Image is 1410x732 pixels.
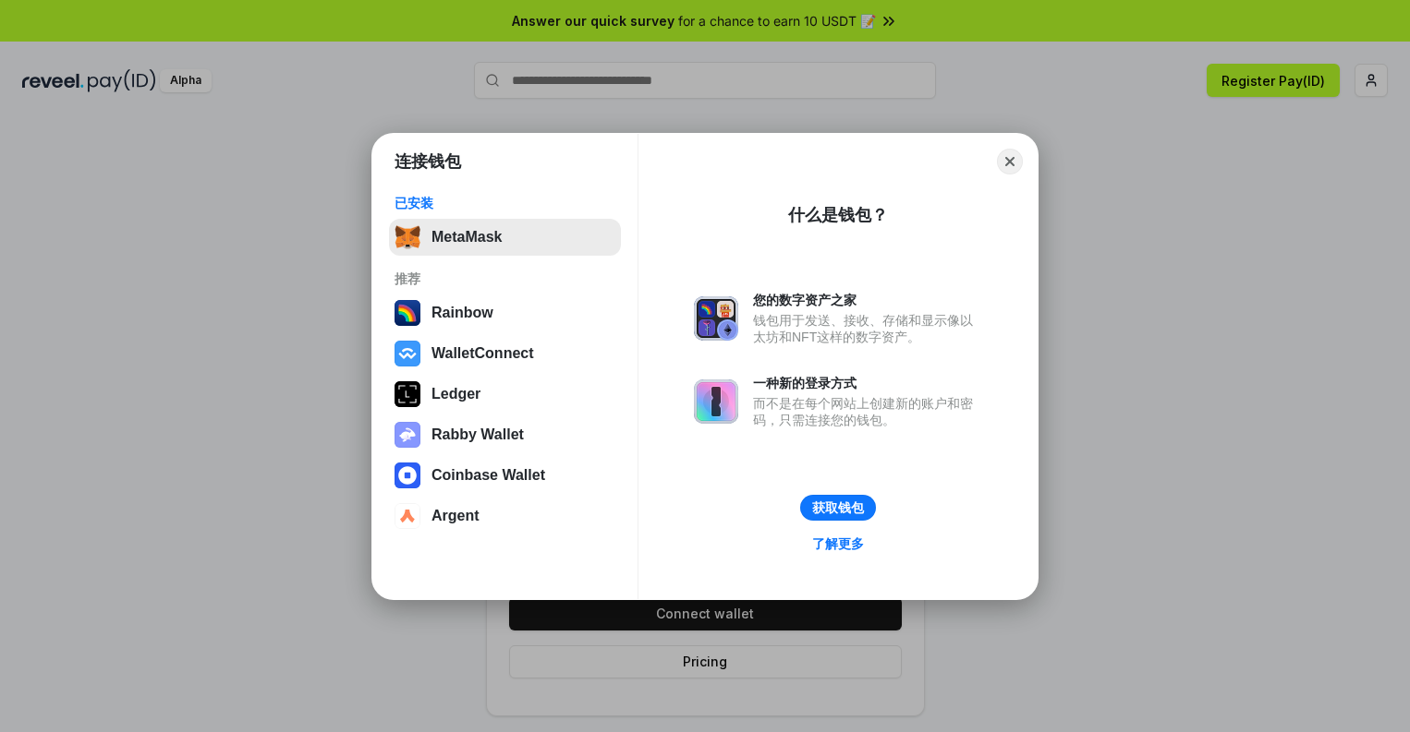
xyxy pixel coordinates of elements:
div: 钱包用于发送、接收、存储和显示像以太坊和NFT这样的数字资产。 [753,312,982,345]
button: Rabby Wallet [389,416,621,453]
div: WalletConnect [432,345,534,362]
button: Coinbase Wallet [389,457,621,494]
button: MetaMask [389,219,621,256]
div: Ledger [432,386,480,402]
div: 已安装 [395,195,615,211]
img: svg+xml,%3Csvg%20xmlns%3D%22http%3A%2F%2Fwww.w3.org%2F2000%2Fsvg%22%20width%3D%2228%22%20height%3... [395,381,420,407]
img: svg+xml,%3Csvg%20width%3D%2228%22%20height%3D%2228%22%20viewBox%3D%220%200%2028%2028%22%20fill%3D... [395,341,420,366]
img: svg+xml,%3Csvg%20width%3D%2228%22%20height%3D%2228%22%20viewBox%3D%220%200%2028%2028%22%20fill%3D... [395,503,420,529]
img: svg+xml,%3Csvg%20fill%3D%22none%22%20height%3D%2233%22%20viewBox%3D%220%200%2035%2033%22%20width%... [395,224,420,250]
h1: 连接钱包 [395,150,461,173]
div: 而不是在每个网站上创建新的账户和密码，只需连接您的钱包。 [753,395,982,428]
img: svg+xml,%3Csvg%20xmlns%3D%22http%3A%2F%2Fwww.w3.org%2F2000%2Fsvg%22%20fill%3D%22none%22%20viewBox... [395,422,420,448]
button: WalletConnect [389,335,621,372]
div: 推荐 [395,270,615,287]
div: Argent [432,508,480,524]
img: svg+xml,%3Csvg%20width%3D%22120%22%20height%3D%22120%22%20viewBox%3D%220%200%20120%20120%22%20fil... [395,300,420,326]
div: 一种新的登录方式 [753,375,982,391]
div: MetaMask [432,229,502,246]
div: 获取钱包 [812,499,864,516]
div: Rabby Wallet [432,426,524,443]
div: Rainbow [432,305,493,321]
img: svg+xml,%3Csvg%20xmlns%3D%22http%3A%2F%2Fwww.w3.org%2F2000%2Fsvg%22%20fill%3D%22none%22%20viewBox... [694,379,738,424]
button: Close [997,149,1023,174]
button: Rainbow [389,294,621,331]
button: Ledger [389,376,621,413]
button: 获取钱包 [800,495,876,521]
div: 您的数字资产之家 [753,292,982,308]
a: 了解更多 [801,532,875,556]
img: svg+xml,%3Csvg%20xmlns%3D%22http%3A%2F%2Fwww.w3.org%2F2000%2Fsvg%22%20fill%3D%22none%22%20viewBox... [694,296,738,341]
div: 什么是钱包？ [788,204,888,226]
div: Coinbase Wallet [432,467,545,484]
div: 了解更多 [812,535,864,552]
button: Argent [389,498,621,534]
img: svg+xml,%3Csvg%20width%3D%2228%22%20height%3D%2228%22%20viewBox%3D%220%200%2028%2028%22%20fill%3D... [395,462,420,488]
